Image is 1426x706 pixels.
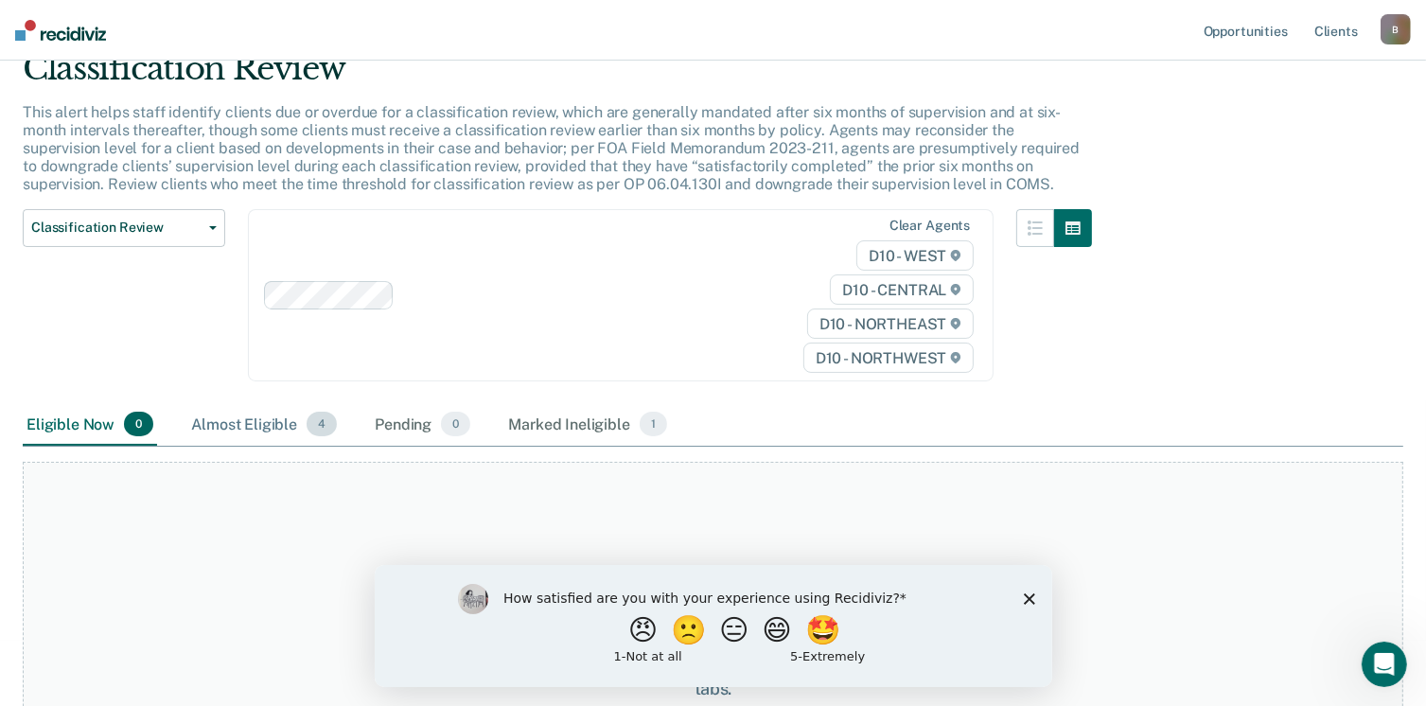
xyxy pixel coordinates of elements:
span: 0 [124,412,153,436]
span: 0 [441,412,470,436]
div: Eligible Now0 [23,404,157,446]
div: Marked Ineligible1 [504,404,671,446]
span: Classification Review [31,220,202,236]
span: D10 - CENTRAL [830,274,974,305]
iframe: Intercom live chat [1362,642,1407,687]
iframe: Survey by Kim from Recidiviz [375,565,1052,687]
button: Classification Review [23,209,225,247]
div: At this time, there are no clients who are Eligible Now. Please navigate to one of the other tabs. [368,659,1058,699]
span: D10 - WEST [856,240,974,271]
span: 1 [640,412,667,436]
button: B [1381,14,1411,44]
div: Almost Eligible4 [187,404,341,446]
div: Classification Review [23,49,1092,103]
img: Recidiviz [15,20,106,41]
p: This alert helps staff identify clients due or overdue for a classification review, which are gen... [23,103,1080,194]
span: 4 [307,412,337,436]
div: Clear agents [889,218,970,234]
span: D10 - NORTHEAST [807,309,974,339]
div: Pending0 [371,404,474,446]
span: D10 - NORTHWEST [803,343,974,373]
